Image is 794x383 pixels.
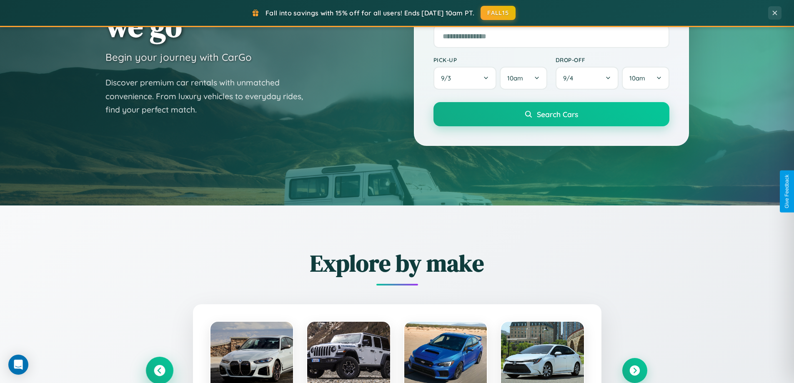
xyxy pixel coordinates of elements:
span: 10am [507,74,523,82]
label: Pick-up [433,56,547,63]
span: Search Cars [537,110,578,119]
label: Drop-off [556,56,669,63]
span: Fall into savings with 15% off for all users! Ends [DATE] 10am PT. [266,9,474,17]
span: 9 / 3 [441,74,455,82]
div: Open Intercom Messenger [8,355,28,375]
button: FALL15 [481,6,516,20]
button: 10am [622,67,669,90]
button: 9/4 [556,67,619,90]
p: Discover premium car rentals with unmatched convenience. From luxury vehicles to everyday rides, ... [105,76,314,117]
span: 9 / 4 [563,74,577,82]
button: Search Cars [433,102,669,126]
h2: Explore by make [147,247,647,279]
span: 10am [629,74,645,82]
button: 10am [500,67,547,90]
button: 9/3 [433,67,497,90]
div: Give Feedback [784,175,790,208]
h3: Begin your journey with CarGo [105,51,252,63]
